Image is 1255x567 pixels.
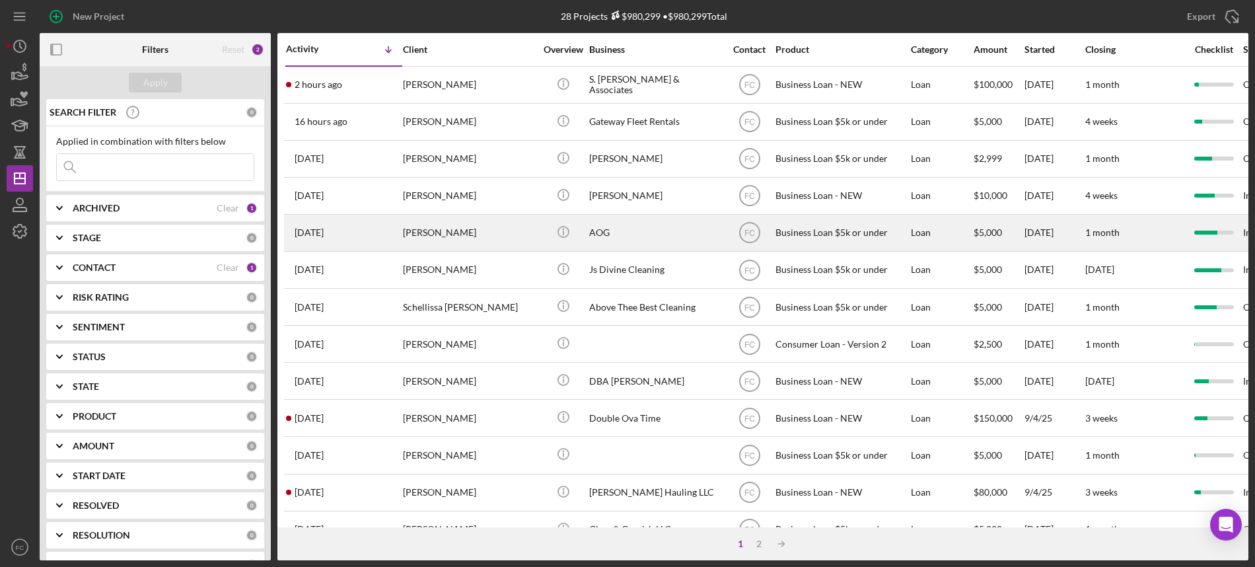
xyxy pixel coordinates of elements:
[1085,79,1120,90] time: 1 month
[589,289,721,324] div: Above Thee Best Cleaning
[775,141,908,176] div: Business Loan $5k or under
[142,44,168,55] b: Filters
[403,326,535,361] div: [PERSON_NAME]
[589,400,721,435] div: Double Ova Time
[403,475,535,510] div: [PERSON_NAME]
[7,534,33,560] button: FC
[246,321,258,333] div: 0
[1210,509,1242,541] div: Open Intercom Messenger
[73,500,119,511] b: RESOLVED
[1085,375,1114,387] time: [DATE]
[1024,178,1084,213] div: [DATE]
[974,190,1007,201] span: $10,000
[403,67,535,102] div: [PERSON_NAME]
[246,262,258,274] div: 1
[295,264,324,275] time: 2025-09-23 14:38
[1024,363,1084,398] div: [DATE]
[50,107,116,118] b: SEARCH FILTER
[1186,44,1242,55] div: Checklist
[403,215,535,250] div: [PERSON_NAME]
[589,512,721,547] div: Glass & Garnish LLC
[775,400,908,435] div: Business Loan - NEW
[295,413,324,424] time: 2025-09-20 13:37
[1085,523,1120,535] time: 1 month
[1024,289,1084,324] div: [DATE]
[744,525,755,535] text: FC
[974,338,1002,350] span: $2,500
[246,440,258,452] div: 0
[56,136,254,147] div: Applied in combination with filters below
[1085,44,1184,55] div: Closing
[1085,338,1120,350] time: 1 month
[775,44,908,55] div: Product
[1024,215,1084,250] div: [DATE]
[73,352,106,362] b: STATUS
[295,227,324,238] time: 2025-09-23 19:50
[911,400,972,435] div: Loan
[589,178,721,213] div: [PERSON_NAME]
[775,215,908,250] div: Business Loan $5k or under
[1024,141,1084,176] div: [DATE]
[589,67,721,102] div: S. [PERSON_NAME] & Associates
[246,500,258,511] div: 0
[1024,437,1084,472] div: [DATE]
[403,437,535,472] div: [PERSON_NAME]
[538,44,588,55] div: Overview
[73,3,124,30] div: New Project
[974,116,1002,127] span: $5,000
[974,523,1002,535] span: $5,000
[744,118,755,127] text: FC
[589,141,721,176] div: [PERSON_NAME]
[246,106,258,118] div: 0
[911,215,972,250] div: Loan
[911,44,972,55] div: Category
[1174,3,1248,30] button: Export
[744,377,755,386] text: FC
[403,363,535,398] div: [PERSON_NAME]
[246,232,258,244] div: 0
[589,215,721,250] div: AOG
[217,203,239,213] div: Clear
[589,44,721,55] div: Business
[775,326,908,361] div: Consumer Loan - Version 2
[295,376,324,387] time: 2025-09-21 01:48
[911,437,972,472] div: Loan
[295,524,324,535] time: 2025-09-17 16:39
[775,104,908,139] div: Business Loan $5k or under
[222,44,244,55] div: Reset
[1085,153,1120,164] time: 1 month
[589,475,721,510] div: [PERSON_NAME] Hauling LLC
[589,252,721,287] div: Js Divine Cleaning
[295,153,324,164] time: 2025-09-24 17:57
[73,530,130,541] b: RESOLUTION
[974,44,1023,55] div: Amount
[744,192,755,201] text: FC
[775,178,908,213] div: Business Loan - NEW
[775,475,908,510] div: Business Loan - NEW
[911,178,972,213] div: Loan
[246,470,258,482] div: 0
[246,351,258,363] div: 0
[775,289,908,324] div: Business Loan $5k or under
[911,67,972,102] div: Loan
[911,104,972,139] div: Loan
[295,487,324,498] time: 2025-09-18 03:18
[608,11,661,22] div: $980,299
[744,81,755,90] text: FC
[911,363,972,398] div: Loan
[974,375,1002,387] span: $5,000
[403,178,535,213] div: [PERSON_NAME]
[974,301,1002,313] span: $5,000
[295,116,347,127] time: 2025-09-25 02:45
[73,262,116,273] b: CONTACT
[295,339,324,350] time: 2025-09-21 23:51
[974,486,1007,498] span: $80,000
[1024,104,1084,139] div: [DATE]
[217,262,239,273] div: Clear
[744,266,755,275] text: FC
[73,381,99,392] b: STATE
[1024,326,1084,361] div: [DATE]
[286,44,344,54] div: Activity
[73,233,101,243] b: STAGE
[403,44,535,55] div: Client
